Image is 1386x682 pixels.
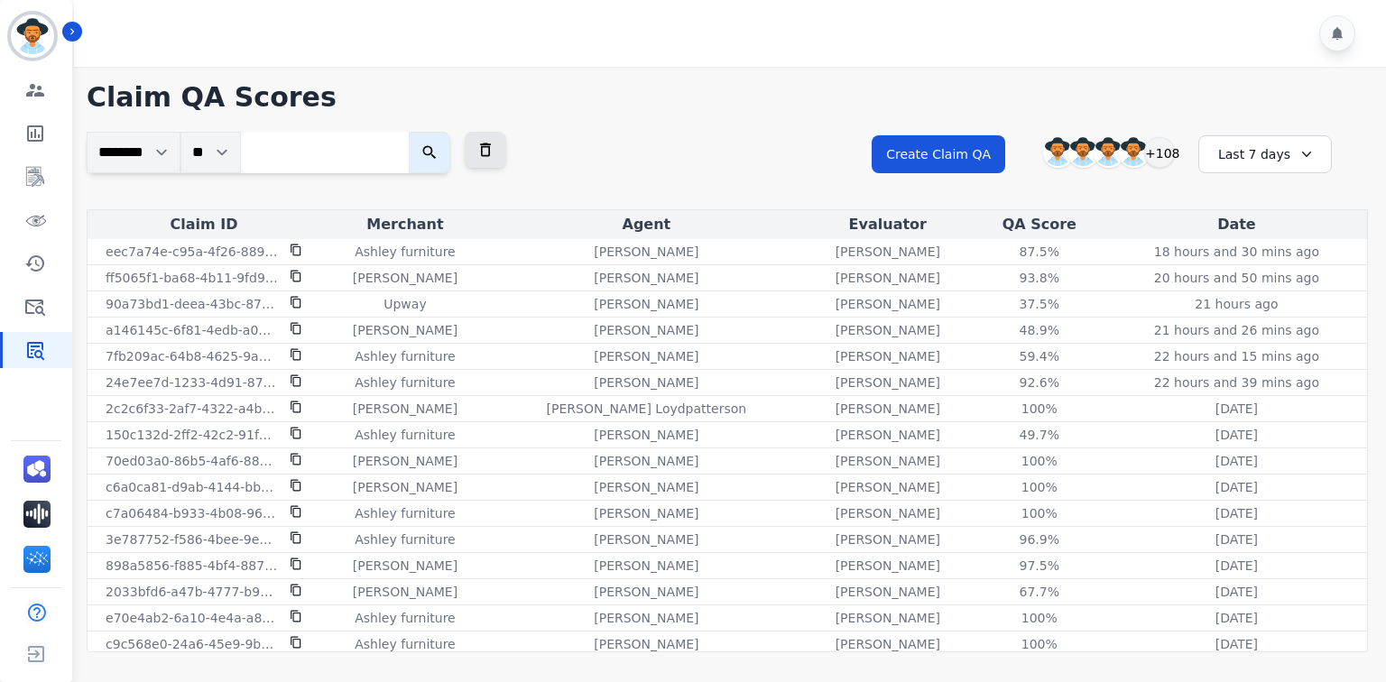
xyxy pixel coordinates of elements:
p: a146145c-6f81-4edb-a057-50ecc9d64bd5 [106,321,279,339]
p: [PERSON_NAME] [594,452,698,470]
div: Merchant [324,214,486,235]
p: 21 hours ago [1195,295,1278,313]
div: Last 7 days [1198,135,1332,173]
p: [DATE] [1215,583,1258,601]
p: [PERSON_NAME] [836,635,940,653]
div: Agent [494,214,799,235]
p: 150c132d-2ff2-42c2-91fe-e3db560e4c99 [106,426,279,444]
p: [PERSON_NAME] [353,557,457,575]
p: Ashley furniture [355,530,455,548]
div: Evaluator [807,214,969,235]
div: 100 % [999,635,1080,653]
p: [PERSON_NAME] [594,635,698,653]
div: 100 % [999,400,1080,418]
p: Ashley furniture [355,635,455,653]
p: [PERSON_NAME] [594,373,698,392]
p: [PERSON_NAME] [836,452,940,470]
p: [DATE] [1215,426,1258,444]
p: [DATE] [1215,530,1258,548]
h1: Claim QA Scores [87,81,1368,114]
div: 96.9 % [999,530,1080,548]
p: 7fb209ac-64b8-4625-9aae-d44fc32d1d83 [106,347,279,365]
p: Ashley furniture [355,426,455,444]
p: [PERSON_NAME] [836,557,940,575]
p: Upway [383,295,426,313]
p: [PERSON_NAME] Loydpatterson [547,400,747,418]
p: c7a06484-b933-4b08-96e0-139341fec2b5 [106,504,279,522]
p: [PERSON_NAME] [836,373,940,392]
div: 49.7 % [999,426,1080,444]
p: [DATE] [1215,609,1258,627]
div: 100 % [999,478,1080,496]
p: ff5065f1-ba68-4b11-9fd9-51e279217a83 [106,269,279,287]
p: [PERSON_NAME] [594,504,698,522]
div: Claim ID [91,214,317,235]
p: 2c2c6f33-2af7-4322-a4be-d5adeb3ac69e [106,400,279,418]
p: 70ed03a0-86b5-4af6-88c9-aa6ef3be45be [106,452,279,470]
p: [PERSON_NAME] [836,426,940,444]
p: [PERSON_NAME] [836,583,940,601]
img: Bordered avatar [11,14,54,58]
p: [DATE] [1215,478,1258,496]
p: 898a5856-f885-4bf4-887b-eef0ac1e8a9e [106,557,279,575]
div: 100 % [999,609,1080,627]
p: [PERSON_NAME] [836,504,940,522]
div: Date [1110,214,1363,235]
p: [PERSON_NAME] [594,295,698,313]
div: 37.5 % [999,295,1080,313]
p: [PERSON_NAME] [594,426,698,444]
div: 97.5 % [999,557,1080,575]
p: [PERSON_NAME] [836,295,940,313]
div: 92.6 % [999,373,1080,392]
p: [PERSON_NAME] [836,530,940,548]
p: 3e787752-f586-4bee-9ece-0cbc561140c0 [106,530,279,548]
p: 24e7ee7d-1233-4d91-87a7-9de82fb11a44 [106,373,279,392]
p: 18 hours and 30 mins ago [1154,243,1319,261]
p: [PERSON_NAME] [594,530,698,548]
p: 2033bfd6-a47b-4777-b9e7-9c1d4996560c [106,583,279,601]
div: 87.5 % [999,243,1080,261]
p: c9c568e0-24a6-45e9-9b4c-957b3adf6255 [106,635,279,653]
p: [PERSON_NAME] [836,400,940,418]
p: [DATE] [1215,452,1258,470]
div: +108 [1144,137,1175,168]
p: [PERSON_NAME] [836,347,940,365]
p: [PERSON_NAME] [594,321,698,339]
p: eec7a74e-c95a-4f26-8890-5dbffc2e6bcf [106,243,279,261]
p: Ashley furniture [355,373,455,392]
p: [PERSON_NAME] [836,609,940,627]
button: Create Claim QA [872,135,1005,173]
p: 20 hours and 50 mins ago [1154,269,1319,287]
p: [PERSON_NAME] [594,557,698,575]
p: [PERSON_NAME] [594,609,698,627]
p: [PERSON_NAME] [594,347,698,365]
p: [PERSON_NAME] [594,243,698,261]
p: 22 hours and 39 mins ago [1154,373,1319,392]
p: Ashley furniture [355,243,455,261]
p: [DATE] [1215,504,1258,522]
p: [PERSON_NAME] [353,400,457,418]
p: Ashley furniture [355,347,455,365]
p: Ashley furniture [355,609,455,627]
p: [DATE] [1215,400,1258,418]
div: 100 % [999,452,1080,470]
p: [PERSON_NAME] [353,269,457,287]
p: e70e4ab2-6a10-4e4a-a893-0d29edafd8d3 [106,609,279,627]
p: [PERSON_NAME] [353,478,457,496]
p: 90a73bd1-deea-43bc-87ab-accbd28c13d1 [106,295,279,313]
p: [PERSON_NAME] [836,269,940,287]
div: 48.9 % [999,321,1080,339]
p: c6a0ca81-d9ab-4144-bb89-b366ea4ba88b [106,478,279,496]
p: [PERSON_NAME] [353,321,457,339]
p: [PERSON_NAME] [836,478,940,496]
div: 93.8 % [999,269,1080,287]
div: QA Score [976,214,1103,235]
p: [PERSON_NAME] [594,478,698,496]
p: [PERSON_NAME] [836,321,940,339]
p: [DATE] [1215,557,1258,575]
p: 21 hours and 26 mins ago [1154,321,1319,339]
p: 22 hours and 15 mins ago [1154,347,1319,365]
p: [PERSON_NAME] [353,452,457,470]
p: [PERSON_NAME] [836,243,940,261]
div: 59.4 % [999,347,1080,365]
